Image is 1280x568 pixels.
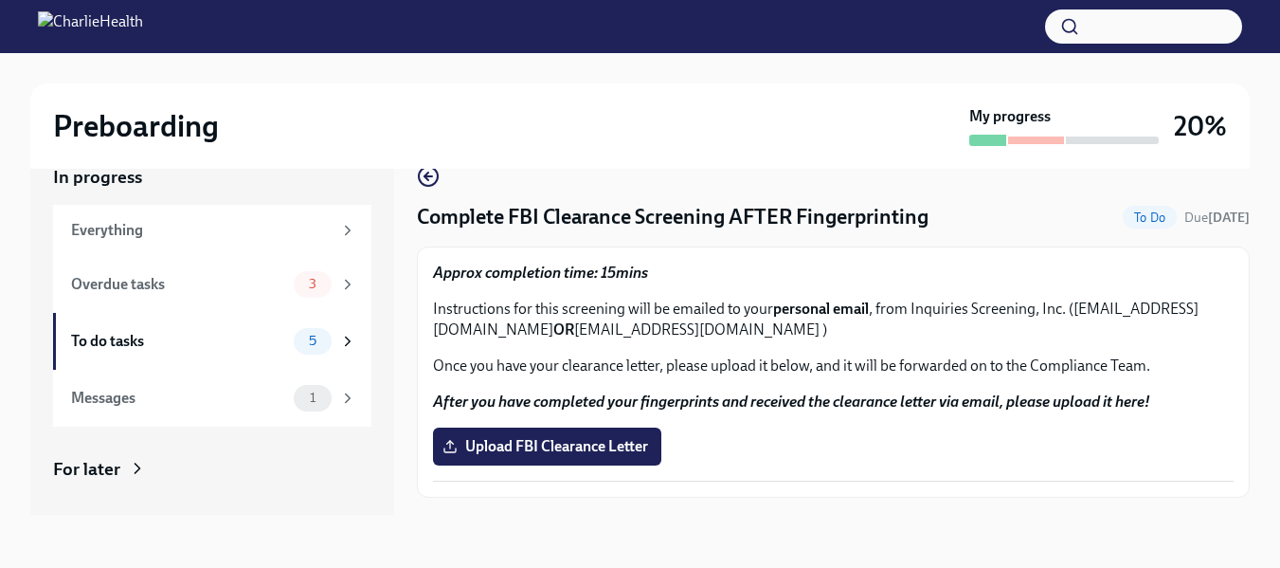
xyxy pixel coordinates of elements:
span: 3 [297,277,328,291]
div: To do tasks [71,331,286,352]
div: Overdue tasks [71,274,286,295]
span: August 31st, 2025 09:00 [1184,209,1250,227]
p: Once you have your clearance letter, please upload it below, and it will be forwarded on to the C... [433,356,1234,376]
span: Due [1184,210,1250,226]
strong: My progress [969,106,1051,127]
h4: Complete FBI Clearance Screening AFTER Fingerprinting [417,203,928,231]
strong: [DATE] [1208,210,1250,226]
div: Messages [71,388,286,409]
strong: Approx completion time: 15mins [433,264,648,282]
a: In progress [53,165,371,190]
span: To Do [1123,211,1177,225]
strong: OR [553,321,574,339]
label: Upload FBI Clearance Letter [433,428,661,466]
h3: 20% [1174,109,1227,143]
span: 5 [297,334,328,348]
p: Instructions for this screening will be emailed to your , from Inquiries Screening, Inc. ([EMAIL_... [433,299,1234,340]
a: Overdue tasks3 [53,256,371,313]
a: For later [53,457,371,482]
div: Everything [71,220,332,241]
span: Upload FBI Clearance Letter [446,437,648,456]
a: To do tasks5 [53,313,371,370]
img: CharlieHealth [38,11,143,42]
h2: Preboarding [53,107,219,145]
span: 1 [298,391,327,405]
strong: personal email [773,300,869,318]
a: Archived [53,511,371,536]
a: Messages1 [53,370,371,427]
strong: After you have completed your fingerprints and received the clearance letter via email, please up... [433,393,1150,411]
div: For later [53,457,120,482]
a: Everything [53,205,371,256]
